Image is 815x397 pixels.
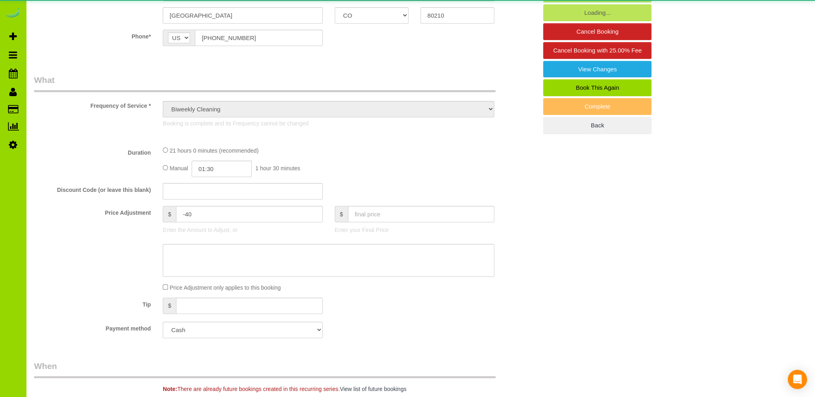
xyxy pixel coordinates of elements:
[163,298,176,314] span: $
[5,8,21,19] img: Automaid Logo
[543,23,651,40] a: Cancel Booking
[543,61,651,78] a: View Changes
[335,226,494,234] p: Enter your Final Price
[163,386,177,392] strong: Note:
[34,74,495,92] legend: What
[163,119,494,127] p: Booking is complete and its Frequency cannot be changed
[28,298,157,308] label: Tip
[543,42,651,59] a: Cancel Booking with 25.00% Fee
[28,146,157,157] label: Duration
[340,386,406,392] a: View list of future bookings
[335,206,348,222] span: $
[170,165,188,171] span: Manual
[28,30,157,40] label: Phone*
[543,79,651,96] a: Book This Again
[28,183,157,194] label: Discount Code (or leave this blank)
[421,7,494,24] input: Zip Code*
[157,385,543,393] div: There are already future bookings created in this recurring series.
[28,322,157,333] label: Payment method
[28,99,157,110] label: Frequency of Service *
[170,147,259,154] span: 21 hours 0 minutes (recommended)
[170,284,281,291] span: Price Adjustment only applies to this booking
[255,165,300,171] span: 1 hour 30 minutes
[163,7,322,24] input: City*
[788,370,807,389] div: Open Intercom Messenger
[34,360,495,378] legend: When
[163,206,176,222] span: $
[553,47,642,54] span: Cancel Booking with 25.00% Fee
[195,30,322,46] input: Phone*
[163,226,322,234] p: Enter the Amount to Adjust, or
[543,117,651,134] a: Back
[348,206,495,222] input: final price
[28,206,157,217] label: Price Adjustment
